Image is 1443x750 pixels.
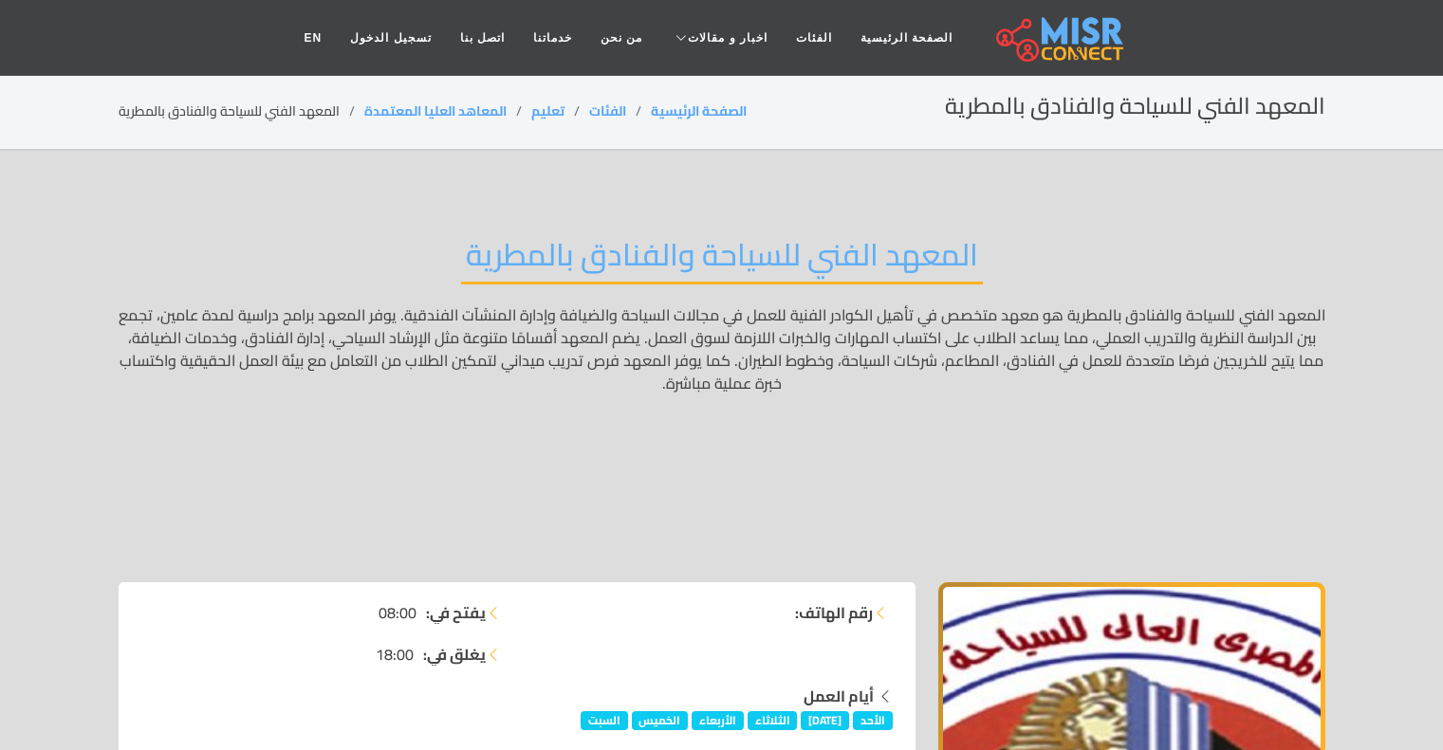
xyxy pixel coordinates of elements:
[996,14,1123,62] img: main.misr_connect
[336,20,445,56] a: تسجيل الدخول
[119,101,364,121] li: المعهد الفني للسياحة والفنادق بالمطرية
[801,711,849,730] span: [DATE]
[688,29,768,46] span: اخبار و مقالات
[446,20,519,56] a: اتصل بنا
[379,601,416,624] span: 08:00
[290,20,337,56] a: EN
[376,643,414,666] span: 18:00
[426,601,486,624] strong: يفتح في:
[581,711,628,730] span: السبت
[804,682,874,710] strong: أيام العمل
[589,99,626,123] a: الفئات
[748,711,798,730] span: الثلاثاء
[586,20,657,56] a: من نحن
[632,711,689,730] span: الخميس
[423,643,486,666] strong: يغلق في:
[531,99,564,123] a: تعليم
[519,20,586,56] a: خدماتنا
[846,20,967,56] a: الصفحة الرئيسية
[657,20,782,56] a: اخبار و مقالات
[795,601,873,624] strong: رقم الهاتف:
[945,93,1325,120] h2: المعهد الفني للسياحة والفنادق بالمطرية
[651,99,747,123] a: الصفحة الرئيسية
[853,711,893,730] span: الأحد
[692,711,744,730] span: الأربعاء
[461,236,983,284] h2: المعهد الفني للسياحة والفنادق بالمطرية
[119,303,1325,554] p: المعهد الفني للسياحة والفنادق بالمطرية هو معهد متخصص في تأهيل الكوادر الفنية للعمل في مجالات السي...
[364,99,507,123] a: المعاهد العليا المعتمدة
[782,20,846,56] a: الفئات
